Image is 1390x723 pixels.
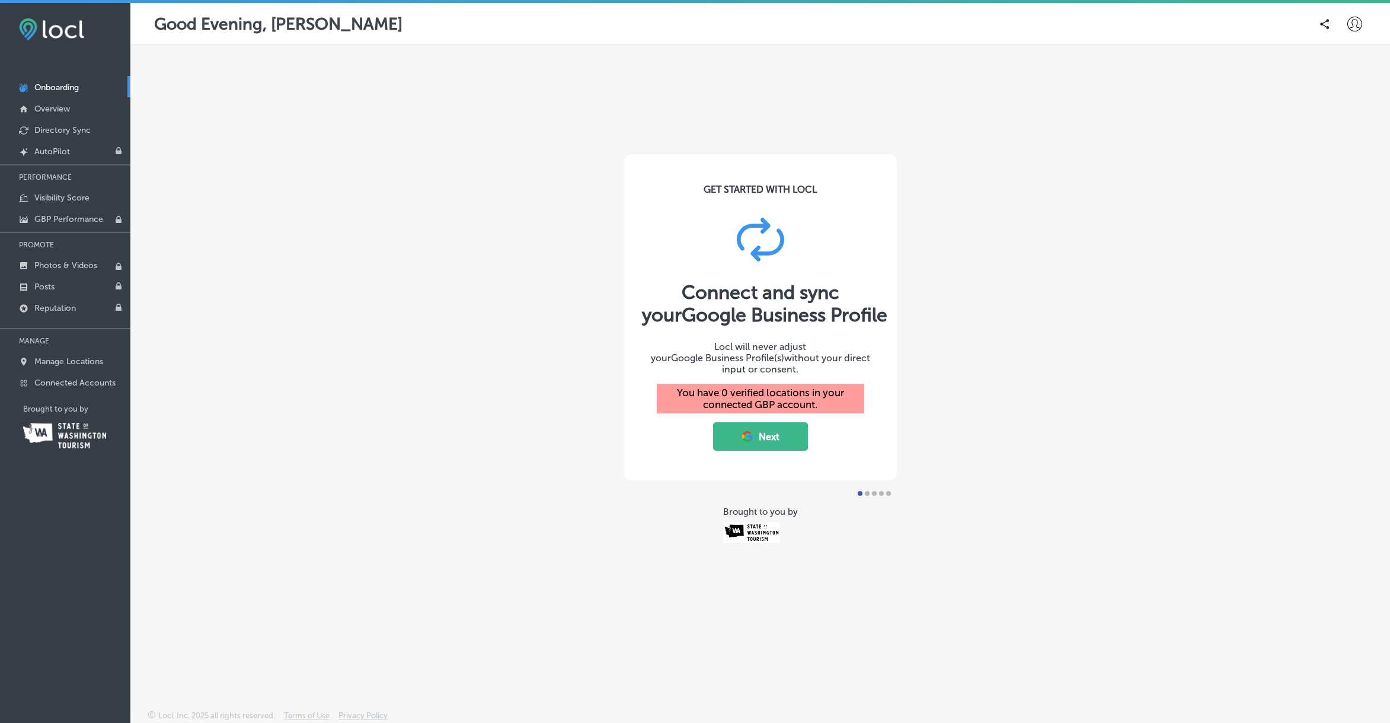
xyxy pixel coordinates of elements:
div: Brought to you by [723,507,798,517]
div: Connect and sync your [642,281,879,326]
p: Manage Locations [34,356,103,367]
img: Washington Tourism [723,522,781,543]
p: AutoPilot [34,146,70,157]
div: Locl will never adjust your without your direct input or consent. [642,341,879,375]
p: GBP Performance [34,214,103,224]
button: Next [713,422,808,451]
span: Google Business Profile(s) [671,352,784,364]
p: Locl, Inc. 2025 all rights reserved. [158,711,275,720]
p: Good Evening, [PERSON_NAME] [154,14,402,34]
div: You have 0 verified locations in your connected GBP account. [657,384,864,413]
img: fda3e92497d09a02dc62c9cd864e3231.png [19,18,84,40]
p: Brought to you by [23,405,130,413]
p: Visibility Score [34,193,90,203]
p: Photos & Videos [34,260,97,270]
p: Reputation [34,303,76,313]
div: GET STARTED WITH LOCL [704,184,817,195]
p: Onboarding [34,82,79,93]
img: Washington Tourism [23,423,106,448]
p: Overview [34,104,70,114]
p: Connected Accounts [34,378,116,388]
p: Posts [34,282,55,292]
span: Google Business Profile [682,304,887,326]
p: Directory Sync [34,125,91,135]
